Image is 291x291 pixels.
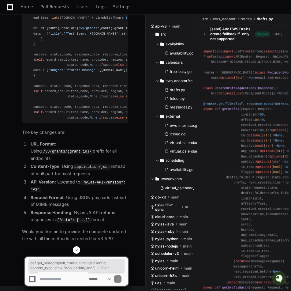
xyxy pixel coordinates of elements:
span: else [116,116,124,119]
span: def get_headers(self, config: ProviderConfig, content_type: str = "application/json") -> Dict: ""... [30,261,123,270]
span: main [185,205,193,210]
span: self [35,89,43,93]
span: None [90,63,97,67]
div: [send] Add EWS Drafts create fallback if .only not supported [210,27,255,41]
span: f"Test Event - " [63,32,173,36]
span: main [183,244,192,249]
span: self [35,110,43,114]
span: int [252,112,258,116]
span: Pylon [61,64,74,69]
span: {config.base_url} [47,26,79,30]
span: routes [241,17,252,21]
span: Optional [256,170,271,174]
span: import [203,50,215,53]
span: None [90,95,97,98]
li: : Nylas v3 API returns responses in format [29,209,128,223]
span: main [172,24,181,29]
strong: Response Handling [31,210,71,215]
div: Welcome [6,25,111,34]
span: nylas-nodejs [155,244,178,249]
button: calendars [155,58,198,67]
span: icloud.go [170,132,186,137]
svg: Directory [160,59,164,66]
button: src [151,29,193,39]
p: Would you like me to provide the complete updated file with all the methods corrected for v3 API? [22,228,128,242]
span: src [202,17,208,21]
span: external [166,114,180,119]
iframe: Open customer support [271,271,288,287]
svg: Directory [160,157,164,164]
span: folder.py [170,96,185,101]
button: availability [155,39,198,49]
button: scheduling [155,156,198,165]
button: messages.py [163,103,194,111]
span: None [249,76,256,80]
span: f"Draft Message - " [67,68,156,72]
img: PlayerZero [6,6,18,18]
span: "title" [48,32,62,36]
li: : Updated to [29,179,128,193]
span: bool [273,165,281,169]
span: main [180,229,188,234]
span: Merged [255,31,270,37]
span: str [237,76,243,80]
span: go-kit [155,195,166,200]
button: availability.go [163,165,194,174]
li: : Using JSON payloads instead of MIME messages [29,194,128,208]
button: external [155,111,198,121]
span: "/drafts" [226,102,243,106]
span: scheduling [166,158,185,163]
span: None [279,92,286,95]
strong: Content-Type [31,164,59,169]
span: {[DOMAIN_NAME]().strftime( )} [90,32,171,36]
button: icloud.go [163,130,199,138]
span: free_busy.go [170,69,192,74]
button: drafts.py [163,86,194,94]
span: from [241,50,249,53]
span: availability.go [170,51,194,56]
img: 1756235613930-3d25f9e4-fa56-45dd-b3ad-e072dfbd1548 [6,46,17,57]
button: virtual_calendars_spanner.go [163,147,199,156]
span: from [203,55,211,59]
strong: Request Format [31,195,64,200]
span: bool [273,170,281,174]
span: ews_adaptor [213,17,236,21]
span: Settings [113,5,130,9]
span: BaseModel [258,86,275,90]
span: f" /v3/grants/ /events?calendar_id= " [43,26,195,30]
span: async [203,107,213,111]
span: virtual_calendar_in_memory_client.go [170,140,235,145]
span: str [264,139,269,142]
span: None [277,144,285,148]
span: availability [166,42,185,47]
button: folder.py [163,94,194,103]
button: virtual_calendar_in_memory_client.go [163,138,199,147]
span: Users [76,5,88,9]
span: nylas-java [155,222,174,227]
span: getDrafts [222,107,239,111]
li: : Using instead of multipart for most requests [29,163,128,177]
span: calendars [166,60,183,65]
button: availability.go [163,49,194,58]
span: drafts.py [170,88,185,93]
span: str [126,116,131,119]
span: main [179,222,188,227]
span: 0 [262,118,264,122]
button: tests/events [151,174,193,184]
span: Optional [269,154,284,158]
span: Optional [249,144,264,148]
button: ews_adaptor/routes [155,76,198,86]
span: 3 [126,16,128,20]
code: application/json [73,164,111,170]
span: nylas-ruby [155,229,175,234]
span: availability.go [170,167,194,172]
span: drafts.py [257,17,273,21]
span: None [275,139,283,142]
span: Logs [96,5,106,9]
span: List [235,92,243,95]
div: Start new chat [21,46,100,52]
svg: Directory [155,31,159,38]
span: ews_adaptor/routes [166,78,198,83]
span: "subject" [48,68,65,72]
